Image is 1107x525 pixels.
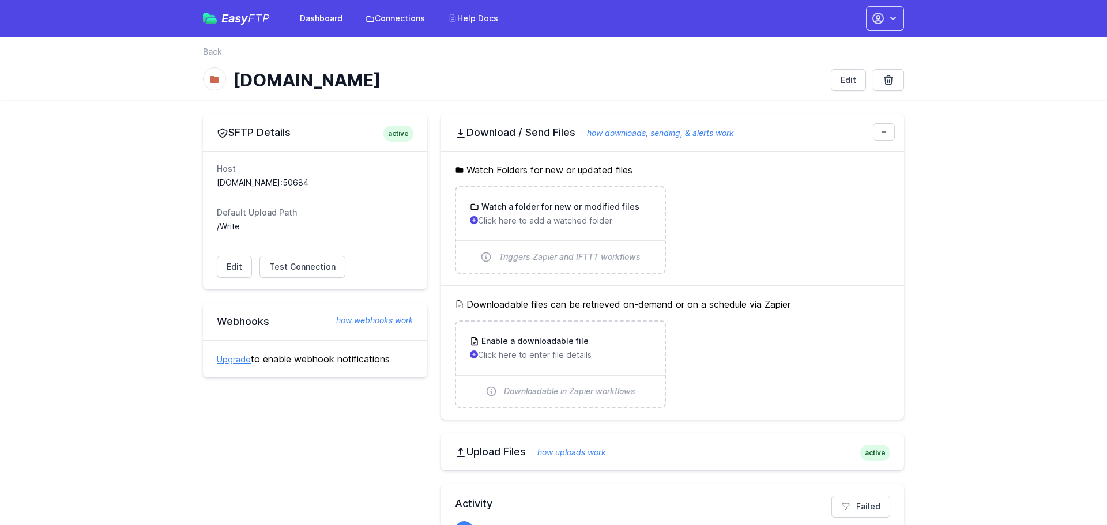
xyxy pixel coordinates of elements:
[831,69,866,91] a: Edit
[203,13,270,24] a: EasyFTP
[526,447,606,457] a: how uploads work
[217,256,252,278] a: Edit
[203,13,217,24] img: easyftp_logo.png
[217,207,413,218] dt: Default Upload Path
[831,496,890,518] a: Failed
[221,13,270,24] span: Easy
[455,297,890,311] h5: Downloadable files can be retrieved on-demand or on a schedule via Zapier
[499,251,641,263] span: Triggers Zapier and IFTTT workflows
[259,256,345,278] a: Test Connection
[233,70,822,90] h1: [DOMAIN_NAME]
[455,496,890,512] h2: Activity
[383,126,413,142] span: active
[455,126,890,139] h2: Download / Send Files
[479,201,639,213] h3: Watch a folder for new or modified files
[203,46,222,58] a: Back
[203,46,904,65] nav: Breadcrumb
[217,177,413,188] dd: [DOMAIN_NAME]:50684
[217,354,251,364] a: Upgrade
[217,221,413,232] dd: /Write
[359,8,432,29] a: Connections
[217,163,413,175] dt: Host
[293,8,349,29] a: Dashboard
[455,163,890,177] h5: Watch Folders for new or updated files
[470,215,650,226] p: Click here to add a watched folder
[217,315,413,328] h2: Webhooks
[504,386,635,397] span: Downloadable in Zapier workflows
[456,322,664,407] a: Enable a downloadable file Click here to enter file details Downloadable in Zapier workflows
[203,340,427,377] div: to enable webhook notifications
[860,445,890,461] span: active
[479,335,589,347] h3: Enable a downloadable file
[456,187,664,273] a: Watch a folder for new or modified files Click here to add a watched folder Triggers Zapier and I...
[217,126,413,139] h2: SFTP Details
[575,128,734,138] a: how downloads, sending, & alerts work
[441,8,505,29] a: Help Docs
[455,445,890,459] h2: Upload Files
[325,315,413,326] a: how webhooks work
[248,12,270,25] span: FTP
[269,261,336,273] span: Test Connection
[470,349,650,361] p: Click here to enter file details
